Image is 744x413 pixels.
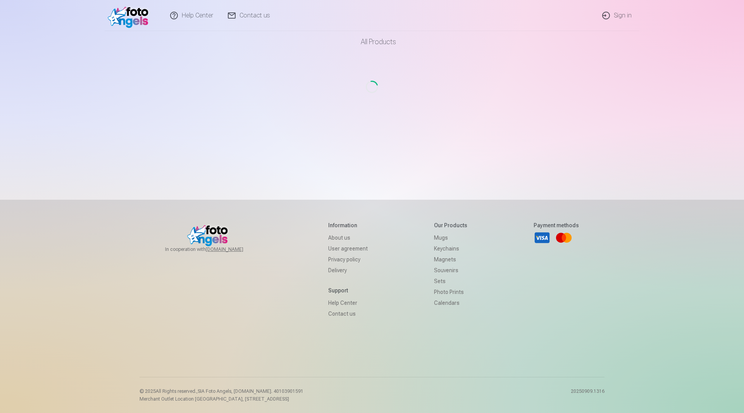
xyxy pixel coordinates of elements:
h5: Our products [434,221,467,229]
a: Delivery [328,265,368,276]
a: About us [328,232,368,243]
img: /v1 [108,3,152,28]
a: [DOMAIN_NAME] [206,246,262,252]
a: Mastercard [555,229,572,246]
a: Magnets [434,254,467,265]
a: Souvenirs [434,265,467,276]
a: All products [339,31,405,53]
a: Keychains [434,243,467,254]
span: In cooperation with [165,246,262,252]
p: © 2025 All Rights reserved. , [139,388,303,394]
h5: Payment methods [534,221,579,229]
a: Calendars [434,297,467,308]
a: Visa [534,229,551,246]
a: Mugs [434,232,467,243]
a: Photo prints [434,287,467,297]
h5: Information [328,221,368,229]
p: Merchant Outlet Location [GEOGRAPHIC_DATA], [STREET_ADDRESS] [139,396,303,402]
h5: Support [328,287,368,294]
a: Sets [434,276,467,287]
a: User agreement [328,243,368,254]
span: SIA Foto Angels, [DOMAIN_NAME]. 40103901591 [198,389,303,394]
p: 20250909.1316 [571,388,604,402]
a: Contact us [328,308,368,319]
a: Help Center [328,297,368,308]
a: Privacy policy [328,254,368,265]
